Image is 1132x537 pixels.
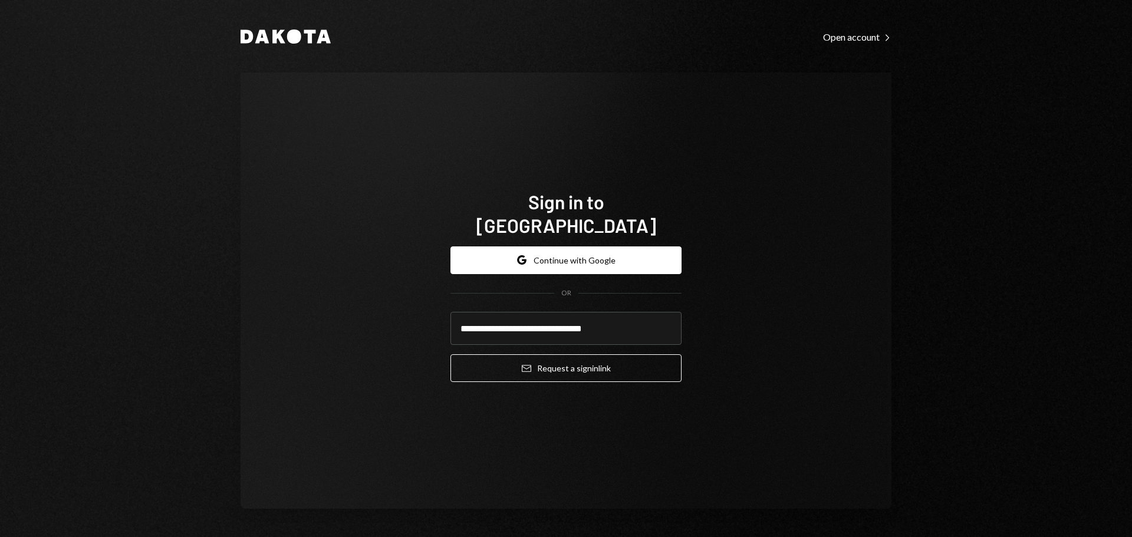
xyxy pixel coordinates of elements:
div: Open account [823,31,891,43]
button: Continue with Google [450,246,682,274]
h1: Sign in to [GEOGRAPHIC_DATA] [450,190,682,237]
div: OR [561,288,571,298]
a: Open account [823,30,891,43]
button: Request a signinlink [450,354,682,382]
